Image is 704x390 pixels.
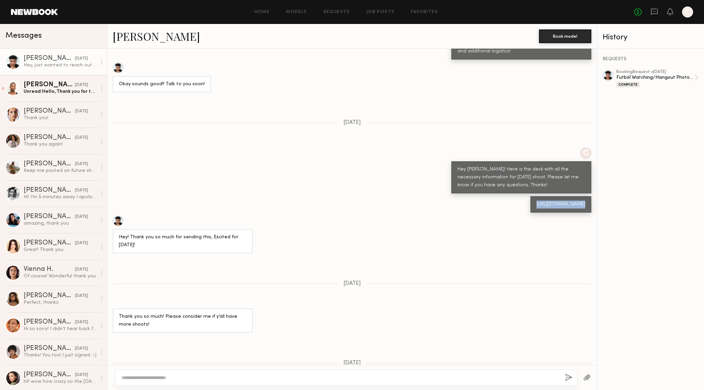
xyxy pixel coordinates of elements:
[24,326,97,332] div: Hi so sorry! I didn’t hear back for a few days so I thought you had moved on and selected other t...
[119,234,247,249] div: Hey! Thank you so much for sending this, Excited for [DATE]!
[75,293,88,299] div: [DATE]
[616,82,640,87] div: Complete
[343,120,361,126] span: [DATE]
[343,360,361,366] span: [DATE]
[24,247,97,253] div: Great! Thank you
[24,352,97,358] div: Thanks! You too! I just signed :-)
[75,345,88,352] div: [DATE]
[75,161,88,167] div: [DATE]
[75,240,88,247] div: [DATE]
[75,319,88,326] div: [DATE]
[75,135,88,141] div: [DATE]
[75,55,88,62] div: [DATE]
[24,378,97,385] div: hi!! wow how crazy so the [DATE] shoot just changed their date to [DATE] so now I am unavailable ...
[24,108,75,115] div: [PERSON_NAME]
[616,70,694,74] div: booking Request • [DATE]
[24,292,75,299] div: [PERSON_NAME]
[119,80,205,88] div: Okay sounds good!! Talk to you soon!
[537,201,585,209] div: [URL][DOMAIN_NAME]
[5,32,42,40] span: Messages
[24,141,97,148] div: Thank you again!
[75,108,88,115] div: [DATE]
[24,273,97,279] div: Of course! Wonderful thank you
[286,10,307,14] a: Models
[539,33,591,39] a: Book model
[24,266,75,273] div: Vienna H.
[113,29,200,43] a: [PERSON_NAME]
[24,62,97,68] div: Hey, just wanted to reach out to see if you may need any models for upcoming shoots?
[24,213,75,220] div: [PERSON_NAME]
[75,266,88,273] div: [DATE]
[24,372,75,378] div: [PERSON_NAME]
[24,220,97,227] div: amazing, thank you
[24,115,97,121] div: Thank you!
[366,10,395,14] a: Job Posts
[24,55,75,62] div: [PERSON_NAME]
[24,194,97,200] div: Hi! I’m 5 minutes away I apologize for the delay
[254,10,270,14] a: Home
[24,161,75,167] div: [PERSON_NAME]
[343,281,361,287] span: [DATE]
[539,29,591,43] button: Book model
[682,7,693,17] a: C
[119,313,247,329] div: Thank you so much! Please consider me if y’all have more shoots!
[75,187,88,194] div: [DATE]
[24,319,75,326] div: [PERSON_NAME]
[24,81,75,88] div: [PERSON_NAME]
[24,240,75,247] div: [PERSON_NAME]
[75,372,88,378] div: [DATE]
[24,88,97,95] div: Unread: Hello, Thank you for the opportunity to work together. After reviewing the contract sent ...
[75,82,88,88] div: [DATE]
[24,345,75,352] div: [PERSON_NAME]
[24,167,97,174] div: Keep me posted on future shoots!
[24,134,75,141] div: [PERSON_NAME] S.
[324,10,350,14] a: Requests
[24,187,75,194] div: [PERSON_NAME]
[457,166,585,189] div: Hey [PERSON_NAME]! Here is the deck with all the necessary information for [DATE] shoot. Please l...
[411,10,438,14] a: Favorites
[24,299,97,306] div: Perfect, thanks
[616,70,699,87] a: bookingRequest •[DATE]Futból Watching/Hangout PhotoshootComplete
[616,74,694,81] div: Futból Watching/Hangout Photoshoot
[75,214,88,220] div: [DATE]
[603,57,699,62] div: REQUESTS
[603,34,699,41] div: History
